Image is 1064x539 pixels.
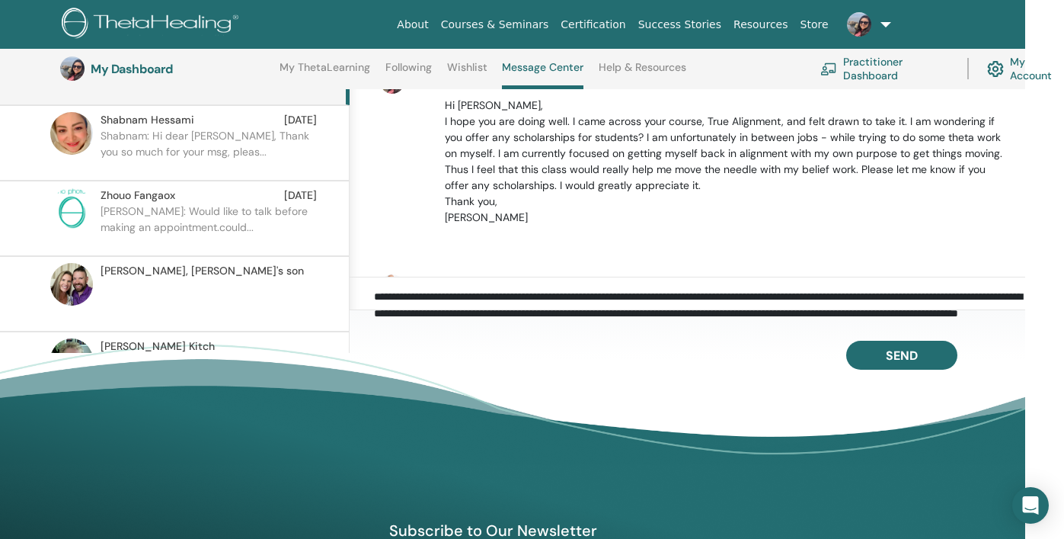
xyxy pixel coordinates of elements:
[794,11,835,39] a: Store
[502,61,583,89] a: Message Center
[280,61,370,85] a: My ThetaLearning
[50,338,93,381] img: default.png
[284,188,317,204] span: [DATE]
[101,188,175,204] span: Zhouo Fangaox
[1012,487,1049,524] div: Open Intercom Messenger
[554,11,631,39] a: Certification
[101,128,321,174] p: Shabnam: Hi dear [PERSON_NAME], Thank you so much for your msg, pleas...
[599,61,686,85] a: Help & Resources
[101,112,194,128] span: Shabnam Hessami
[50,263,93,306] img: default.jpg
[820,63,837,75] img: chalkboard-teacher.svg
[380,274,404,299] img: default.jpg
[727,11,794,39] a: Resources
[50,188,93,230] img: no-photo.png
[91,62,243,76] h3: My Dashboard
[886,348,918,364] span: Send
[391,11,434,39] a: About
[101,204,321,249] p: [PERSON_NAME]: Would like to talk before making an appointment.could...
[820,52,949,85] a: Practitioner Dashboard
[385,61,432,85] a: Following
[101,338,215,355] span: [PERSON_NAME] Kitch
[847,12,871,37] img: default.jpg
[445,98,1008,226] p: Hi [PERSON_NAME], I hope you are doing well. I came across your course, True Alignment, and felt ...
[447,61,487,85] a: Wishlist
[846,341,957,370] button: Send
[987,57,1004,81] img: cog.svg
[987,52,1064,85] a: My Account
[435,11,555,39] a: Courses & Seminars
[532,275,624,289] span: [DATE] 8:15 AM
[50,112,93,155] img: default.jpg
[632,11,727,39] a: Success Stories
[62,8,244,42] img: logo.png
[101,263,304,279] span: [PERSON_NAME], [PERSON_NAME]'s son
[60,56,85,81] img: default.jpg
[284,112,317,128] span: [DATE]
[445,275,532,289] span: [PERSON_NAME]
